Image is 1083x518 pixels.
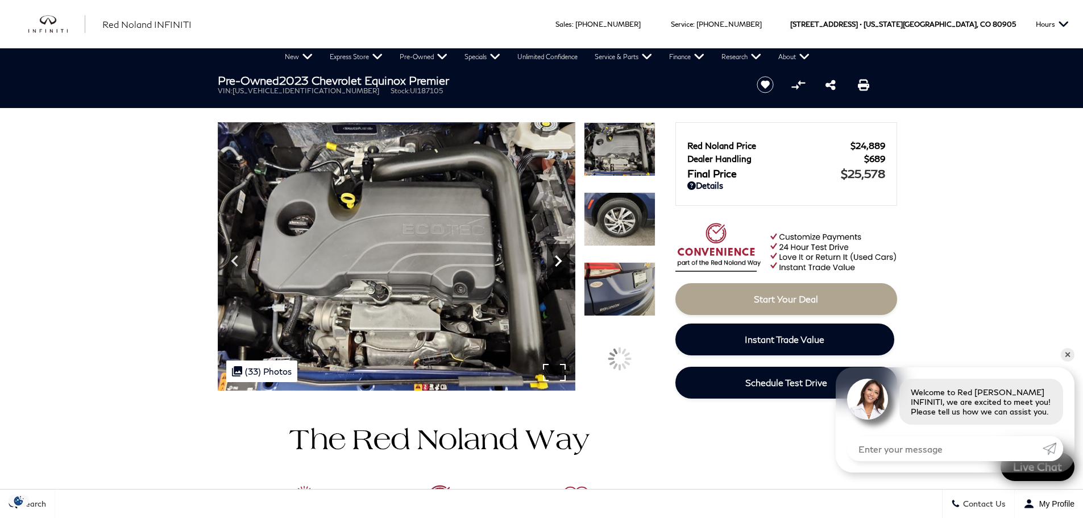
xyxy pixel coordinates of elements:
[547,244,570,278] div: Next
[391,86,410,95] span: Stock:
[899,379,1063,425] div: Welcome to Red [PERSON_NAME] INFINITI, we are excited to meet you! Please tell us how we can assi...
[276,48,818,65] nav: Main Navigation
[102,18,192,31] a: Red Noland INFINITI
[858,78,869,92] a: Print this Pre-Owned 2023 Chevrolet Equinox Premier
[687,180,885,190] a: Details
[218,74,738,86] h1: 2023 Chevrolet Equinox Premier
[555,20,572,28] span: Sales
[18,499,46,509] span: Search
[575,20,641,28] a: [PHONE_NUMBER]
[864,154,885,164] span: $689
[102,19,192,30] span: Red Noland INFINITI
[233,86,379,95] span: [US_VEHICLE_IDENTIFICATION_NUMBER]
[276,48,321,65] a: New
[584,262,655,316] img: Used 2023 Blue Glow Metallic Chevrolet Premier image 31
[745,377,827,388] span: Schedule Test Drive
[321,48,391,65] a: Express Store
[456,48,509,65] a: Specials
[1015,490,1083,518] button: Open user profile menu
[687,154,864,164] span: Dealer Handling
[218,86,233,95] span: VIN:
[1043,436,1063,461] a: Submit
[960,499,1006,509] span: Contact Us
[572,20,574,28] span: :
[847,436,1043,461] input: Enter your message
[391,48,456,65] a: Pre-Owned
[847,379,888,420] img: Agent profile photo
[687,140,885,151] a: Red Noland Price $24,889
[687,154,885,164] a: Dealer Handling $689
[586,48,661,65] a: Service & Parts
[410,86,443,95] span: UI187105
[850,140,885,151] span: $24,889
[1035,499,1074,508] span: My Profile
[825,78,836,92] a: Share this Pre-Owned 2023 Chevrolet Equinox Premier
[675,324,894,355] a: Instant Trade Value
[584,192,655,246] img: Used 2023 Blue Glow Metallic Chevrolet Premier image 30
[841,167,885,180] span: $25,578
[6,495,32,507] section: Click to Open Cookie Consent Modal
[753,76,778,94] button: Save vehicle
[745,334,824,345] span: Instant Trade Value
[770,48,818,65] a: About
[693,20,695,28] span: :
[790,20,1016,28] a: [STREET_ADDRESS] • [US_STATE][GEOGRAPHIC_DATA], CO 80905
[218,122,575,391] img: Used 2023 Blue Glow Metallic Chevrolet Premier image 29
[754,293,818,304] span: Start Your Deal
[28,15,85,34] img: INFINITI
[223,244,246,278] div: Previous
[675,367,897,399] a: Schedule Test Drive
[675,283,897,315] a: Start Your Deal
[687,140,850,151] span: Red Noland Price
[6,495,32,507] img: Opt-Out Icon
[687,167,841,180] span: Final Price
[687,167,885,180] a: Final Price $25,578
[509,48,586,65] a: Unlimited Confidence
[584,122,655,176] img: Used 2023 Blue Glow Metallic Chevrolet Premier image 29
[713,48,770,65] a: Research
[226,360,297,382] div: (33) Photos
[671,20,693,28] span: Service
[661,48,713,65] a: Finance
[218,73,279,87] strong: Pre-Owned
[790,76,807,93] button: Compare Vehicle
[28,15,85,34] a: infiniti
[696,20,762,28] a: [PHONE_NUMBER]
